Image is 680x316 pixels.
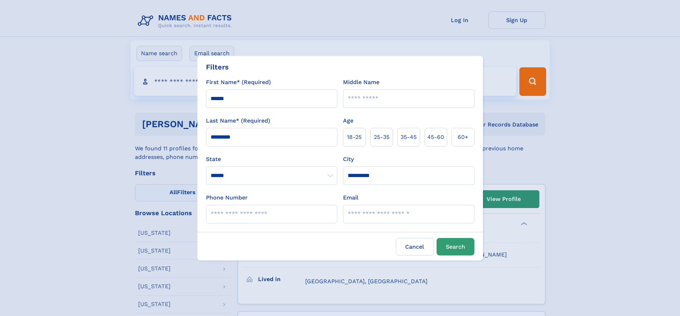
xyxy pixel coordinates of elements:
[396,238,434,255] label: Cancel
[343,193,358,202] label: Email
[206,62,229,72] div: Filters
[458,133,468,141] span: 60+
[343,116,353,125] label: Age
[206,155,337,164] label: State
[427,133,444,141] span: 45‑60
[206,78,271,87] label: First Name* (Required)
[206,116,270,125] label: Last Name* (Required)
[347,133,362,141] span: 18‑25
[343,155,354,164] label: City
[374,133,389,141] span: 25‑35
[343,78,379,87] label: Middle Name
[437,238,474,255] button: Search
[401,133,417,141] span: 35‑45
[206,193,248,202] label: Phone Number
